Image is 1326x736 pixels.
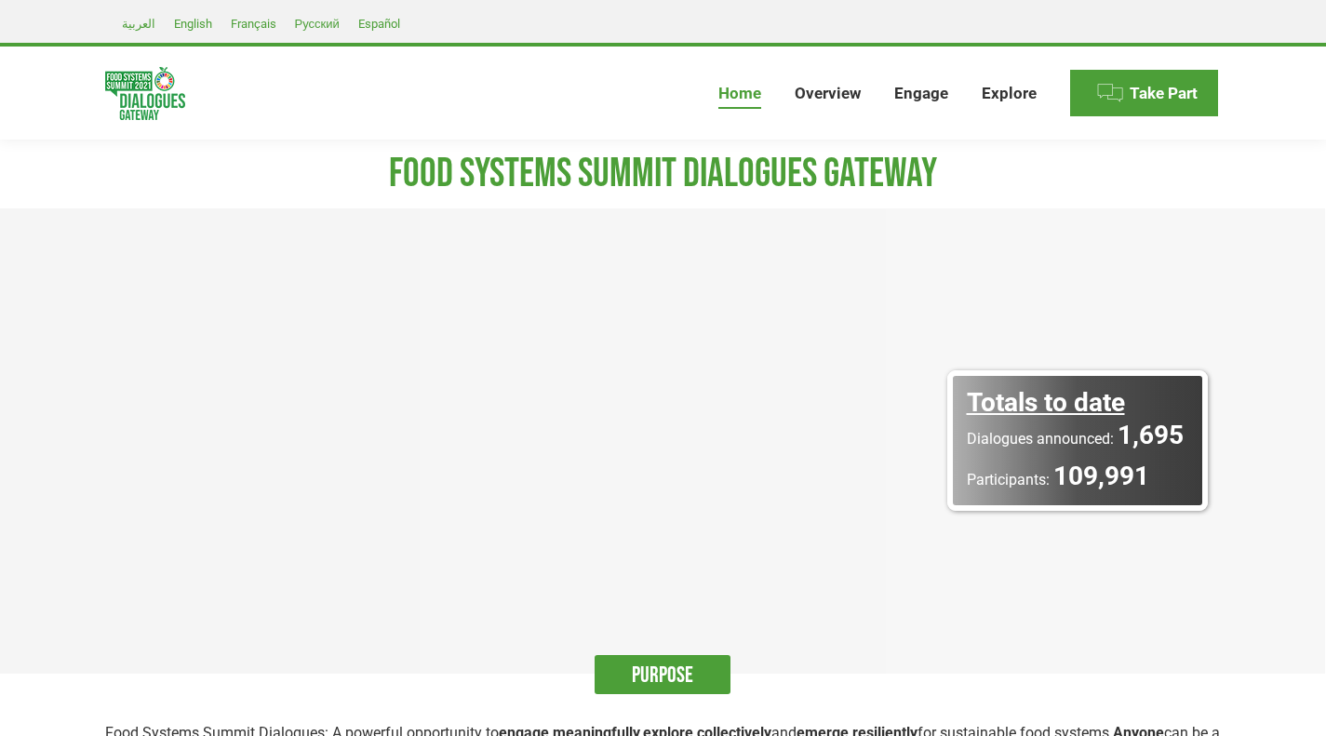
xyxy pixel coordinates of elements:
a: Русский [286,12,349,34]
span: Explore [982,84,1037,103]
h1: FOOD SYSTEMS SUMMIT DIALOGUES GATEWAY [105,149,1222,199]
a: English [165,12,221,34]
span: 109,991 [1053,461,1149,491]
span: Participants: [967,471,1050,488]
span: Overview [795,84,861,103]
a: Français [221,12,286,34]
img: Menu icon [1096,79,1124,107]
span: Français [231,17,276,31]
span: Русский [295,17,340,31]
span: Engage [894,84,948,103]
a: Participants: 109,991 [967,463,1188,490]
span: Español [358,17,400,31]
a: Español [349,12,409,34]
div: Totals to date [967,390,1188,416]
span: Home [718,84,761,103]
img: Food Systems Summit Dialogues [105,67,185,120]
h3: PURPOSE [595,655,730,694]
span: 1,695 [1118,420,1184,450]
span: Take Part [1130,84,1198,103]
span: العربية [122,17,155,31]
a: العربية [113,12,165,34]
a: Dialogues announced: 1,695 [967,422,1188,449]
span: English [174,17,212,31]
span: Dialogues announced: [967,430,1114,448]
